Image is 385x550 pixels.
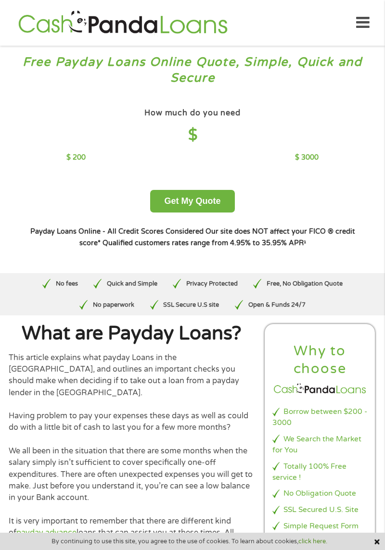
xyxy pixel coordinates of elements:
[163,300,219,310] p: SSL Secure U.S site
[15,9,230,37] img: GetLoanNow Logo
[16,528,77,537] a: payday advance
[272,406,367,428] li: Borrow between $200 - 3000
[248,300,306,310] p: Open & Funds 24/7
[298,537,327,545] a: click here.
[150,190,234,212] button: Get My Quote
[267,279,343,288] p: Free, No Obligation Quote
[107,279,157,288] p: Quick and Simple
[144,108,241,118] h4: How much do you need
[103,239,306,247] strong: Qualified customers rates range from 4.95% to 35.95% APR¹
[30,227,204,236] strong: Payday Loans Online - All Credit Scores Considered
[66,125,319,145] h4: $
[9,324,255,343] h1: What are Payday Loans?
[56,279,78,288] p: No fees
[272,521,367,532] li: Simple Request Form
[272,342,367,378] h2: Why to choose
[272,434,367,456] li: We Search the Market for You
[66,152,86,163] p: $ 200
[9,352,255,399] p: This article explains what payday Loans in the [GEOGRAPHIC_DATA], and outlines an important check...
[9,410,255,434] p: Having problem to pay your expenses these days as well as could do with a little bit of cash to l...
[93,300,134,310] p: No paperwork
[186,279,238,288] p: Privacy Protected
[79,227,355,247] strong: Our site does NOT affect your FICO ® credit score*
[272,461,367,483] li: Totally 100% Free service !
[9,54,376,86] h3: Free Payday Loans Online Quote, Simple, Quick and Secure
[272,488,367,499] li: No Obligation Quote
[9,445,255,503] p: We all been in the situation that there are some months when the salary simply isn’t sufficient t...
[51,538,327,545] span: By continuing to use this site, you agree to the use of cookies. To learn about cookies,
[295,152,319,163] p: $ 3000
[272,504,367,515] li: SSL Secured U.S. Site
